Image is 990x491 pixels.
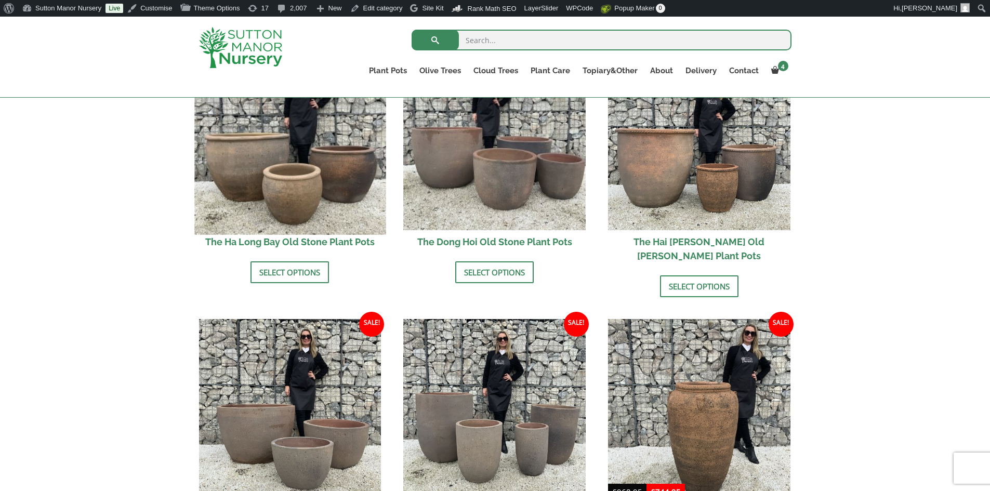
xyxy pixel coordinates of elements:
[194,43,386,234] img: The Ha Long Bay Old Stone Plant Pots
[403,48,586,254] a: Sale! The Dong Hoi Old Stone Plant Pots
[723,63,765,78] a: Contact
[524,63,576,78] a: Plant Care
[359,312,384,337] span: Sale!
[660,275,738,297] a: Select options for “The Hai Phong Old Stone Plant Pots”
[608,48,790,230] img: The Hai Phong Old Stone Plant Pots
[902,4,957,12] span: [PERSON_NAME]
[679,63,723,78] a: Delivery
[576,63,644,78] a: Topiary&Other
[412,30,791,50] input: Search...
[403,48,586,230] img: The Dong Hoi Old Stone Plant Pots
[199,27,282,68] img: logo
[608,48,790,268] a: Sale! The Hai [PERSON_NAME] Old [PERSON_NAME] Plant Pots
[363,63,413,78] a: Plant Pots
[422,4,443,12] span: Site Kit
[105,4,123,13] a: Live
[250,261,329,283] a: Select options for “The Ha Long Bay Old Stone Plant Pots”
[413,63,467,78] a: Olive Trees
[644,63,679,78] a: About
[199,230,381,254] h2: The Ha Long Bay Old Stone Plant Pots
[467,63,524,78] a: Cloud Trees
[455,261,534,283] a: Select options for “The Dong Hoi Old Stone Plant Pots”
[199,48,381,254] a: Sale! The Ha Long Bay Old Stone Plant Pots
[765,63,791,78] a: 4
[564,312,589,337] span: Sale!
[403,230,586,254] h2: The Dong Hoi Old Stone Plant Pots
[769,312,794,337] span: Sale!
[778,61,788,71] span: 4
[468,5,517,12] span: Rank Math SEO
[656,4,665,13] span: 0
[608,230,790,268] h2: The Hai [PERSON_NAME] Old [PERSON_NAME] Plant Pots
